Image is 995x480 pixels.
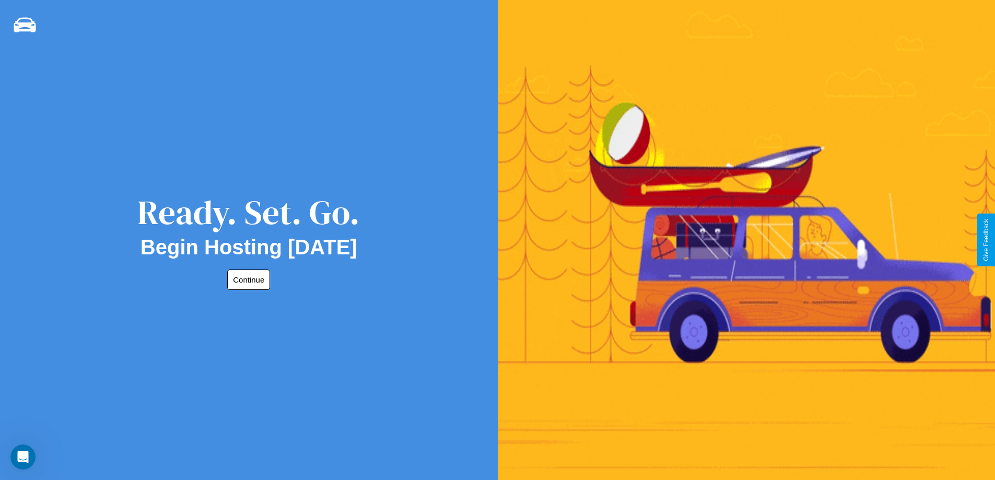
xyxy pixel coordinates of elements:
[141,236,357,259] h2: Begin Hosting [DATE]
[982,219,990,261] div: Give Feedback
[10,444,36,470] iframe: Intercom live chat
[137,189,360,236] div: Ready. Set. Go.
[227,270,270,290] button: Continue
